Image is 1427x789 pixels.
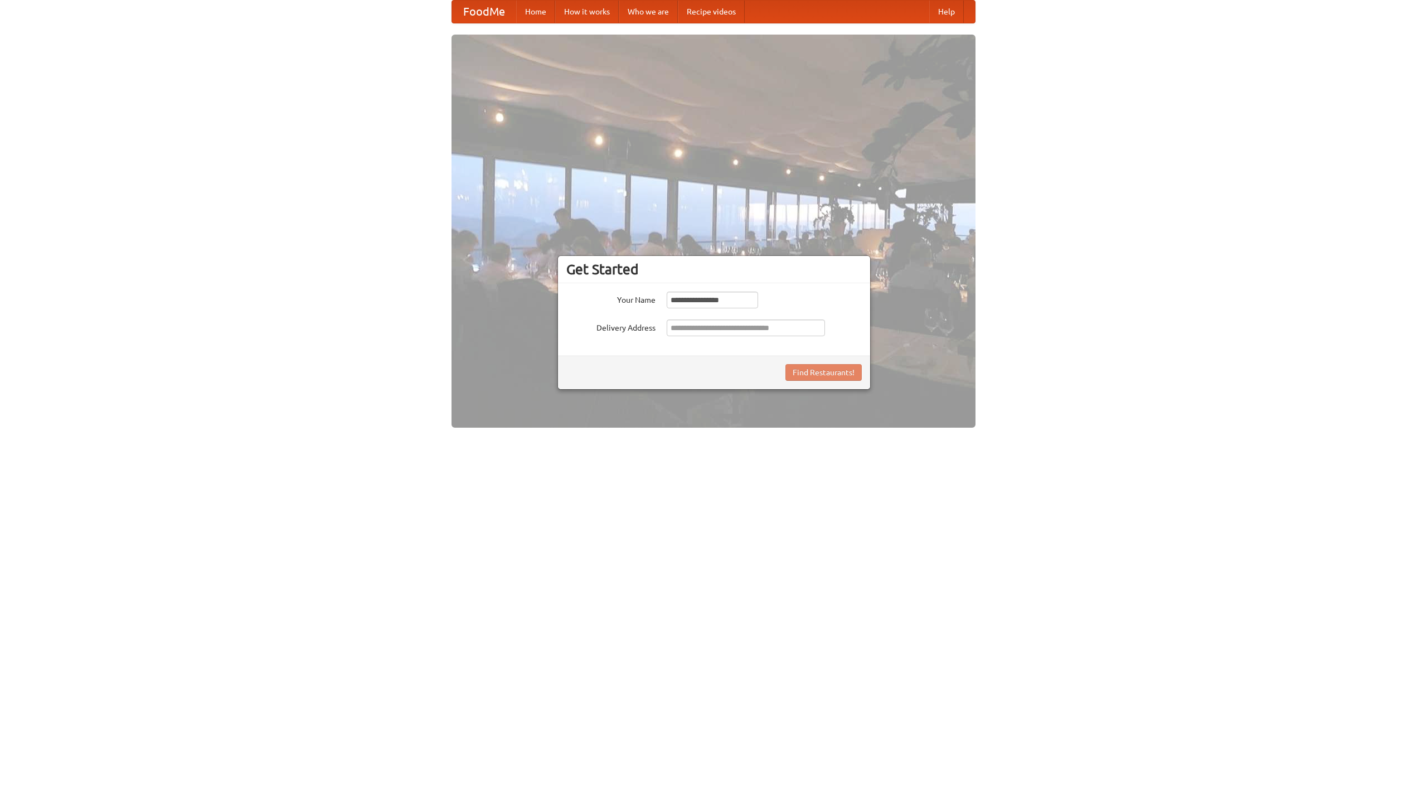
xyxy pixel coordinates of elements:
a: Recipe videos [678,1,745,23]
a: Help [929,1,964,23]
a: FoodMe [452,1,516,23]
button: Find Restaurants! [785,364,862,381]
label: Your Name [566,292,656,306]
h3: Get Started [566,261,862,278]
a: Who we are [619,1,678,23]
a: How it works [555,1,619,23]
label: Delivery Address [566,320,656,333]
a: Home [516,1,555,23]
